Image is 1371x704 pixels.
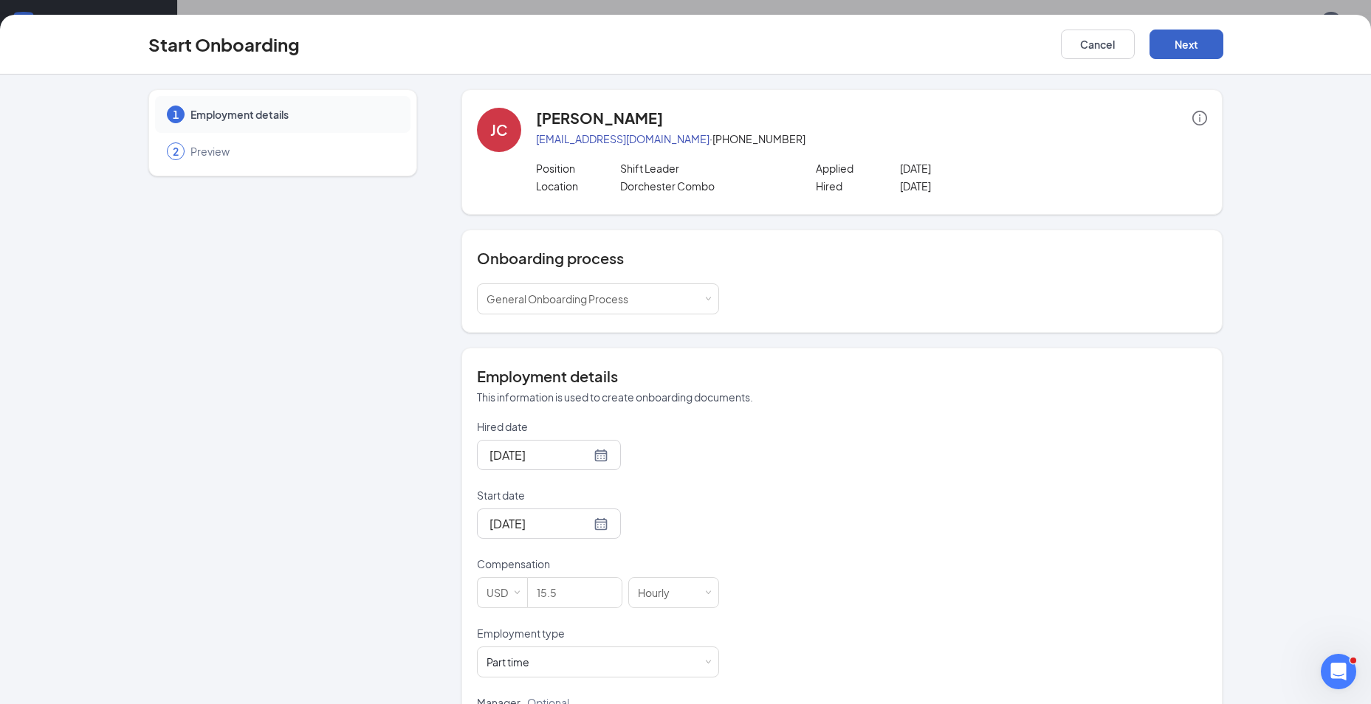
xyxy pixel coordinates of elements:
p: Start date [477,488,719,503]
h3: Start Onboarding [148,32,300,57]
div: Part time [487,655,529,669]
p: This information is used to create onboarding documents. [477,390,1207,404]
input: Sep 19, 2025 [489,514,591,533]
p: Hired [816,179,900,193]
span: Preview [190,144,396,159]
p: Position [536,161,620,176]
p: Hired date [477,419,719,434]
div: Hourly [638,578,680,607]
button: Cancel [1061,30,1135,59]
div: [object Object] [487,284,639,314]
p: Location [536,179,620,193]
a: [EMAIL_ADDRESS][DOMAIN_NAME] [536,132,709,145]
span: General Onboarding Process [487,292,628,306]
div: JC [490,120,508,140]
h4: [PERSON_NAME] [536,108,663,128]
span: 1 [173,107,179,122]
p: Employment type [477,626,719,641]
span: info-circle [1192,111,1207,125]
p: Dorchester Combo [620,179,788,193]
p: [DATE] [900,179,1068,193]
div: USD [487,578,518,607]
p: [DATE] [900,161,1068,176]
button: Next [1150,30,1223,59]
h4: Onboarding process [477,248,1207,269]
iframe: Intercom live chat [1321,654,1356,689]
h4: Employment details [477,366,1207,387]
span: Employment details [190,107,396,122]
p: Compensation [477,556,719,571]
div: [object Object] [487,655,540,669]
input: Sep 16, 2025 [489,446,591,464]
p: · [PHONE_NUMBER] [536,131,1207,146]
p: Shift Leader [620,161,788,176]
input: Amount [528,578,622,607]
span: 2 [173,144,179,159]
p: Applied [816,161,900,176]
